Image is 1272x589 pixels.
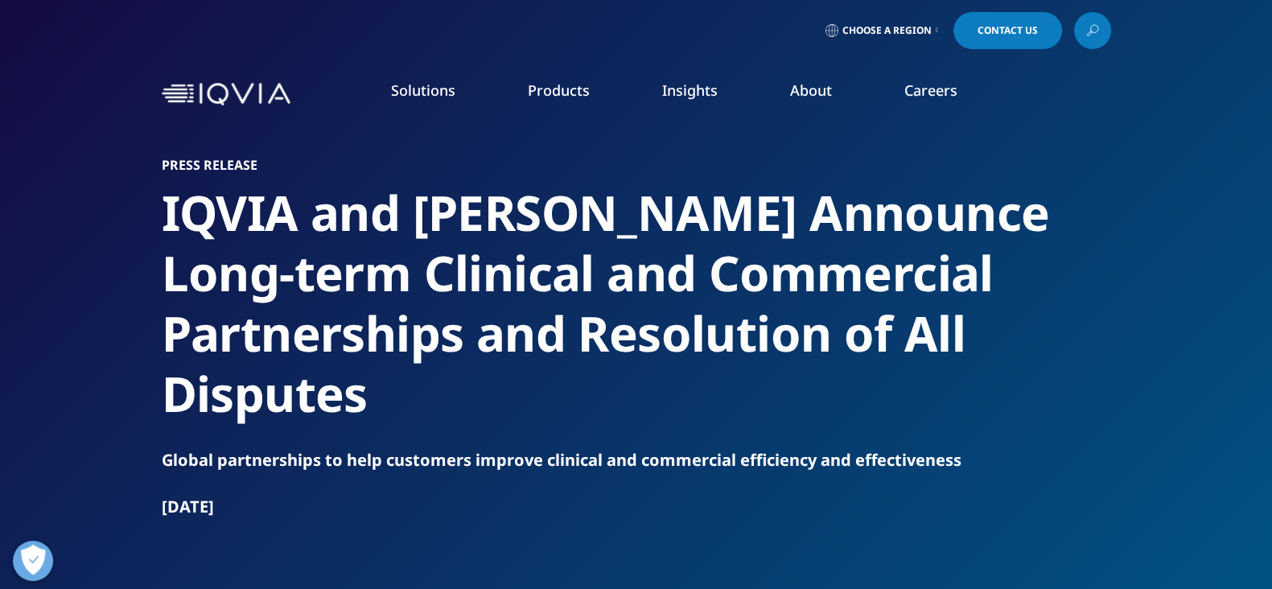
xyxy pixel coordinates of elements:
span: Choose a Region [842,24,932,37]
div: [DATE] [162,496,1111,518]
a: Contact Us [953,12,1062,49]
nav: Primary [297,56,1111,132]
a: Insights [662,80,718,100]
a: Solutions [391,80,455,100]
h2: IQVIA and [PERSON_NAME] Announce Long-term Clinical and Commercial Partnerships and Resolution of... [162,183,1111,424]
button: Open Preferences [13,541,53,581]
span: Contact Us [978,26,1038,35]
a: Products [528,80,590,100]
div: Global partnerships to help customers improve clinical and commercial efficiency and effectiveness [162,449,1111,472]
img: IQVIA Healthcare Information Technology and Pharma Clinical Research Company [162,83,290,106]
a: Careers [904,80,957,100]
a: About [790,80,832,100]
h1: Press Release [162,157,1111,173]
